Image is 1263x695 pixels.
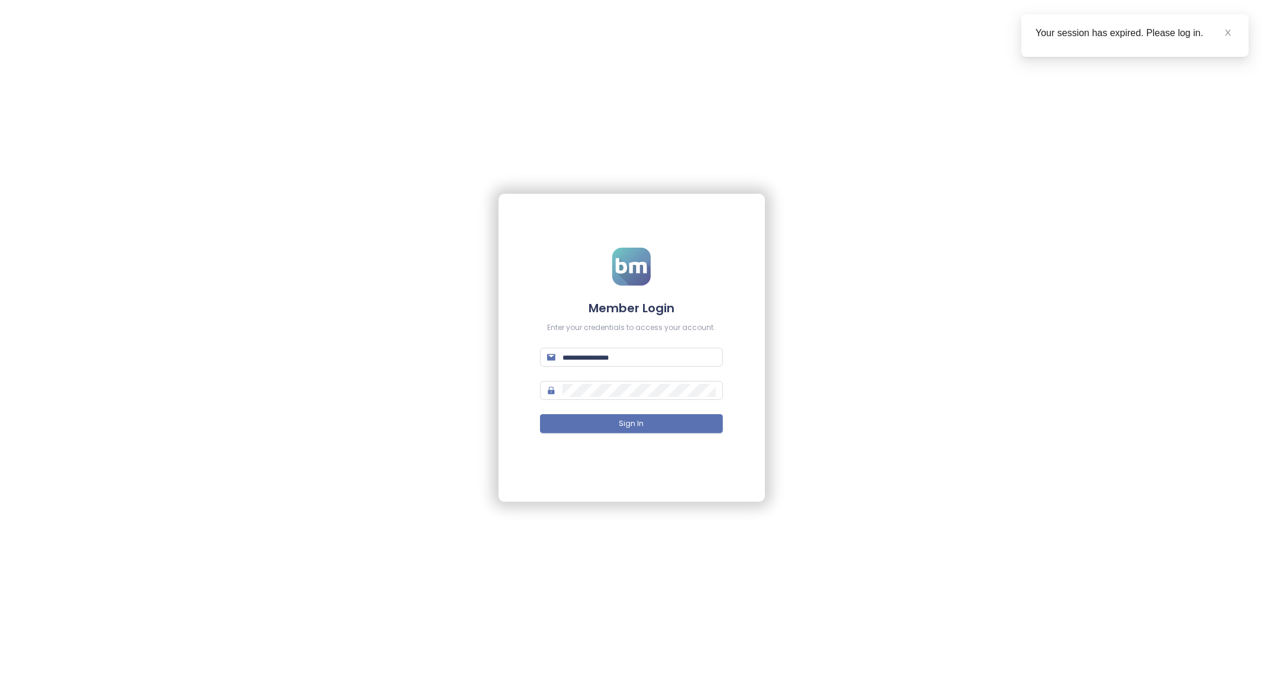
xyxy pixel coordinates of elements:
[619,418,644,430] span: Sign In
[1224,28,1232,37] span: close
[547,353,555,361] span: mail
[1036,26,1235,40] div: Your session has expired. Please log in.
[540,322,722,334] div: Enter your credentials to access your account.
[547,386,555,395] span: lock
[540,414,722,433] button: Sign In
[612,248,651,286] img: logo
[540,300,722,316] h4: Member Login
